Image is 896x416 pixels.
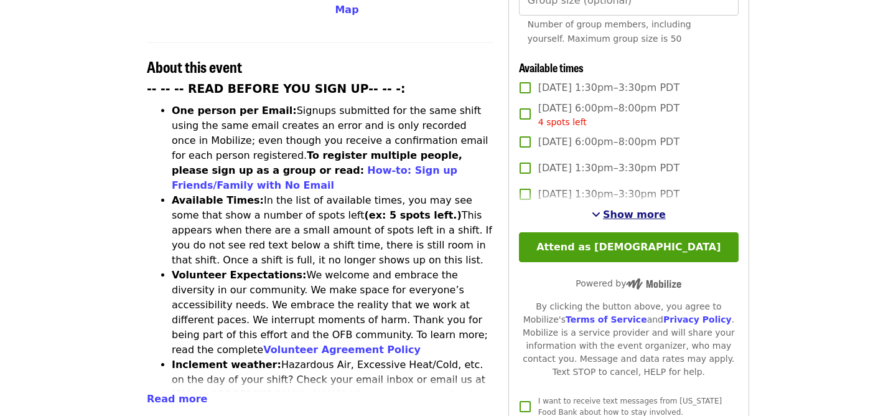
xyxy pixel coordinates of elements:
strong: Available Times: [172,194,264,206]
span: Number of group members, including yourself. Maximum group size is 50 [528,19,691,44]
li: We welcome and embrace the diversity in our community. We make space for everyone’s accessibility... [172,268,493,357]
button: Map [335,2,358,17]
strong: Volunteer Expectations: [172,269,307,281]
button: See more timeslots [592,207,666,222]
a: Privacy Policy [663,314,732,324]
span: Read more [147,393,207,405]
span: [DATE] 6:00pm–8:00pm PDT [538,101,679,129]
strong: One person per Email: [172,105,297,116]
span: Powered by [576,278,681,288]
span: About this event [147,55,242,77]
span: Available times [519,59,584,75]
strong: (ex: 5 spots left.) [364,209,461,221]
strong: Inclement weather: [172,359,281,371]
span: Show more [603,209,666,220]
strong: -- -- -- READ BEFORE YOU SIGN UP-- -- -: [147,82,406,95]
li: In the list of available times, you may see some that show a number of spots left This appears wh... [172,193,493,268]
button: Read more [147,392,207,407]
span: [DATE] 1:30pm–3:30pm PDT [538,187,679,202]
a: Terms of Service [566,314,647,324]
span: 4 spots left [538,117,587,127]
span: Map [335,4,358,16]
div: By clicking the button above, you agree to Mobilize's and . Mobilize is a service provider and wi... [519,300,739,379]
li: Signups submitted for the same shift using the same email creates an error and is only recorded o... [172,103,493,193]
a: Volunteer Agreement Policy [263,344,421,356]
span: [DATE] 1:30pm–3:30pm PDT [538,80,679,95]
a: How-to: Sign up Friends/Family with No Email [172,164,457,191]
span: [DATE] 6:00pm–8:00pm PDT [538,135,679,149]
strong: To register multiple people, please sign up as a group or read: [172,149,462,176]
button: Attend as [DEMOGRAPHIC_DATA] [519,232,739,262]
span: [DATE] 1:30pm–3:30pm PDT [538,161,679,176]
img: Powered by Mobilize [626,278,681,290]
